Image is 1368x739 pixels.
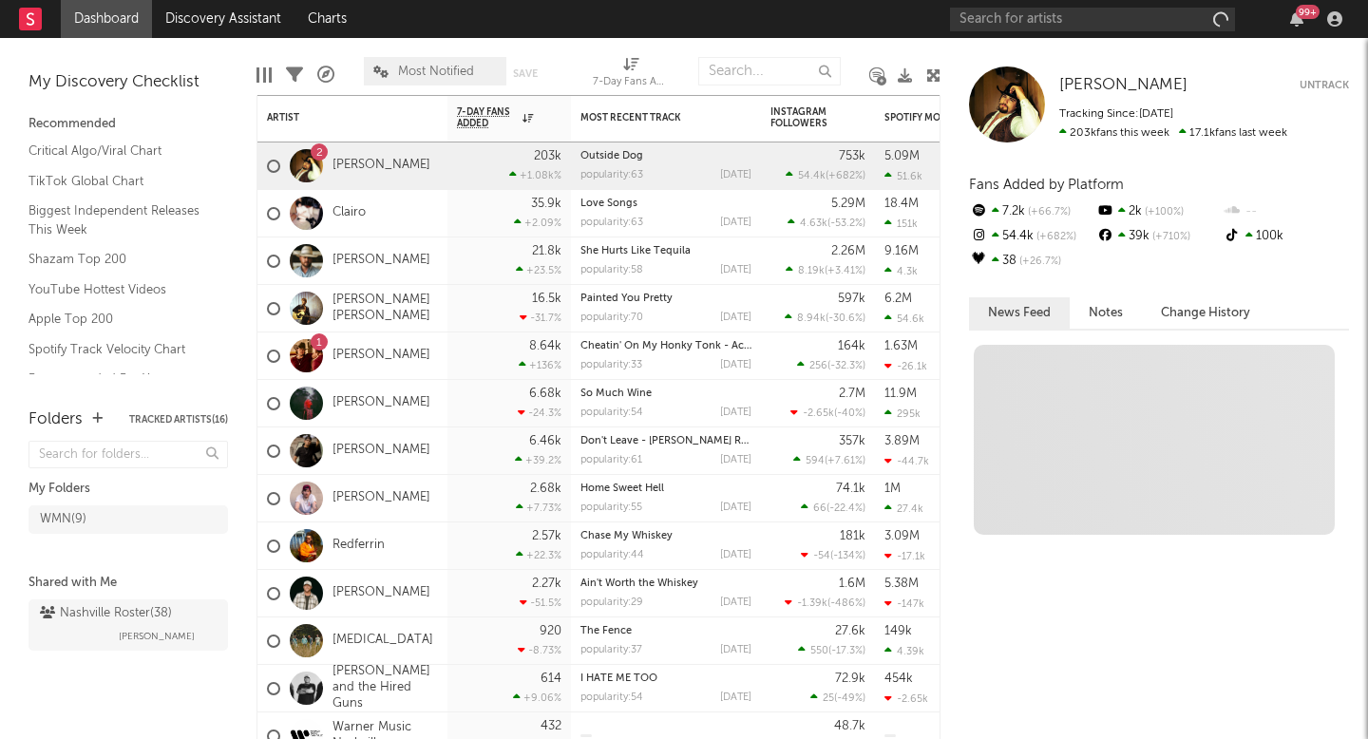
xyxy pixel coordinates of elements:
div: So Much Wine [580,388,751,399]
div: [DATE] [720,692,751,703]
div: +2.09 % [514,217,561,229]
div: 48.7k [834,720,865,732]
span: Most Notified [398,66,474,78]
div: popularity: 54 [580,692,643,703]
div: 357k [839,435,865,447]
div: ( ) [798,644,865,656]
a: Painted You Pretty [580,294,673,304]
div: 2k [1095,199,1222,224]
a: [PERSON_NAME] [332,348,430,364]
div: Edit Columns [256,47,272,103]
button: Tracked Artists(16) [129,415,228,425]
div: 1.63M [884,340,918,352]
div: [DATE] [720,170,751,180]
div: 38 [969,249,1095,274]
div: Painted You Pretty [580,294,751,304]
a: Clairo [332,205,366,221]
div: popularity: 55 [580,502,642,513]
a: Apple Top 200 [28,309,209,330]
span: 256 [809,361,827,371]
div: She Hurts Like Tequila [580,246,751,256]
div: -2.65k [884,692,928,705]
div: Folders [28,408,83,431]
div: +39.2 % [515,454,561,466]
div: +7.73 % [516,502,561,514]
div: 2.27k [532,578,561,590]
div: 149k [884,625,912,637]
div: Home Sweet Hell [580,483,751,494]
button: Untrack [1300,76,1349,95]
div: [DATE] [720,218,751,228]
div: 3.09M [884,530,920,542]
span: -17.3 % [831,646,863,656]
span: 550 [810,646,828,656]
div: +22.3 % [516,549,561,561]
span: -40 % [837,408,863,419]
div: Nashville Roster ( 38 ) [40,602,172,625]
div: -147k [884,597,924,610]
div: Ain't Worth the Whiskey [580,578,751,589]
div: 2.26M [831,245,865,257]
div: 21.8k [532,245,561,257]
div: 9.16M [884,245,919,257]
div: Spotify Monthly Listeners [884,112,1027,123]
div: 16.5k [532,293,561,305]
div: 8.64k [529,340,561,352]
div: 35.9k [531,198,561,210]
span: -53.2 % [830,218,863,229]
a: I HATE ME TOO [580,673,657,684]
a: The Fence [580,626,632,636]
div: 164k [838,340,865,352]
input: Search for artists [950,8,1235,31]
div: 151k [884,218,918,230]
button: News Feed [969,297,1070,329]
div: 27.4k [884,502,923,515]
a: Home Sweet Hell [580,483,664,494]
span: [PERSON_NAME] [119,625,195,648]
div: popularity: 33 [580,360,642,370]
a: TikTok Global Chart [28,171,209,192]
a: Shazam Top 200 [28,249,209,270]
span: 203k fans this week [1059,127,1169,139]
div: -8.73 % [518,644,561,656]
span: 66 [813,503,826,514]
div: +9.06 % [513,692,561,704]
div: popularity: 54 [580,407,643,418]
div: 4.39k [884,645,924,657]
div: 614 [541,673,561,685]
div: 2.57k [532,530,561,542]
span: 54.4k [798,171,826,181]
div: WMN ( 9 ) [40,508,86,531]
div: Instagram Followers [770,106,837,129]
div: 203k [534,150,561,162]
div: A&R Pipeline [317,47,334,103]
a: Nashville Roster(38)[PERSON_NAME] [28,599,228,651]
span: -2.65k [803,408,834,419]
span: -1.39k [797,598,827,609]
div: 74.1k [836,483,865,495]
a: [MEDICAL_DATA] [332,633,433,649]
div: popularity: 61 [580,455,642,465]
span: +710 % [1149,232,1190,242]
div: 4.3k [884,265,918,277]
a: [PERSON_NAME] [332,490,430,506]
div: 1.6M [839,578,865,590]
div: 18.4M [884,198,919,210]
a: Recommended For You [28,369,209,389]
button: Notes [1070,297,1142,329]
div: ( ) [797,359,865,371]
div: 5.29M [831,198,865,210]
div: 454k [884,673,913,685]
a: WMN(9) [28,505,228,534]
input: Search for folders... [28,441,228,468]
div: popularity: 58 [580,265,643,275]
div: 39k [1095,224,1222,249]
div: 181k [840,530,865,542]
span: Fans Added by Platform [969,178,1124,192]
span: 8.19k [798,266,825,276]
span: +100 % [1142,207,1184,218]
span: Tracking Since: [DATE] [1059,108,1173,120]
div: -17.1k [884,550,925,562]
a: [PERSON_NAME] [1059,76,1187,95]
a: She Hurts Like Tequila [580,246,691,256]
